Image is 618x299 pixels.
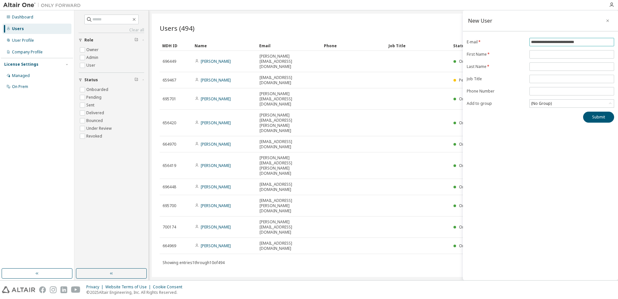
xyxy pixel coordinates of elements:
[260,75,318,85] span: [EMAIL_ADDRESS][DOMAIN_NAME]
[163,225,176,230] span: 700174
[260,155,318,176] span: [PERSON_NAME][EMAIL_ADDRESS][PERSON_NAME][DOMAIN_NAME]
[260,91,318,107] span: [PERSON_NAME][EMAIL_ADDRESS][DOMAIN_NAME]
[86,290,186,295] p: © 2025 Altair Engineering, Inc. All Rights Reserved.
[201,163,231,168] a: [PERSON_NAME]
[39,286,46,293] img: facebook.svg
[86,61,97,69] label: User
[4,62,38,67] div: License Settings
[163,96,176,102] span: 695701
[163,120,176,126] span: 656420
[163,184,176,190] span: 696448
[86,54,100,61] label: Admin
[459,224,481,230] span: Onboarded
[259,40,319,51] div: Email
[583,112,614,123] button: Submit
[468,18,492,23] div: New User
[467,76,526,82] label: Job Title
[459,96,481,102] span: Onboarded
[260,219,318,235] span: [PERSON_NAME][EMAIL_ADDRESS][DOMAIN_NAME]
[163,203,176,208] span: 695700
[134,77,138,83] span: Clear filter
[201,141,231,147] a: [PERSON_NAME]
[260,113,318,133] span: [PERSON_NAME][EMAIL_ADDRESS][PERSON_NAME][DOMAIN_NAME]
[163,59,176,64] span: 696449
[530,100,553,107] div: (No Group)
[86,284,105,290] div: Privacy
[12,50,43,55] div: Company Profile
[467,101,526,106] label: Add to group
[163,142,176,147] span: 664970
[459,120,481,126] span: Onboarded
[260,198,318,214] span: [EMAIL_ADDRESS][PERSON_NAME][DOMAIN_NAME]
[459,203,481,208] span: Onboarded
[2,286,35,293] img: altair_logo.svg
[201,203,231,208] a: [PERSON_NAME]
[60,286,67,293] img: linkedin.svg
[86,86,110,94] label: Onboarded
[201,184,231,190] a: [PERSON_NAME]
[79,33,144,47] button: Role
[530,100,614,107] div: (No Group)
[163,260,225,265] span: Showing entries 1 through 10 of 494
[84,38,93,43] span: Role
[260,54,318,69] span: [PERSON_NAME][EMAIL_ADDRESS][DOMAIN_NAME]
[201,96,231,102] a: [PERSON_NAME]
[79,28,144,33] a: Clear all
[86,46,100,54] label: Owner
[201,59,231,64] a: [PERSON_NAME]
[459,184,481,190] span: Onboarded
[84,77,98,83] span: Status
[389,40,448,51] div: Job Title
[467,64,526,69] label: Last Name
[201,77,231,83] a: [PERSON_NAME]
[459,77,474,83] span: Pending
[201,243,231,249] a: [PERSON_NAME]
[12,15,33,20] div: Dashboard
[71,286,80,293] img: youtube.svg
[260,139,318,149] span: [EMAIL_ADDRESS][DOMAIN_NAME]
[260,182,318,192] span: [EMAIL_ADDRESS][DOMAIN_NAME]
[459,141,481,147] span: Onboarded
[12,26,24,31] div: Users
[50,286,57,293] img: instagram.svg
[153,284,186,290] div: Cookie Consent
[134,38,138,43] span: Clear filter
[260,241,318,251] span: [EMAIL_ADDRESS][DOMAIN_NAME]
[459,163,481,168] span: Onboarded
[163,163,176,168] span: 656419
[79,73,144,87] button: Status
[86,132,103,140] label: Revoked
[467,39,526,45] label: E-mail
[453,40,573,51] div: Status
[160,24,195,33] span: Users (494)
[86,109,105,117] label: Delivered
[162,40,189,51] div: MDH ID
[459,243,481,249] span: Onboarded
[324,40,383,51] div: Phone
[201,224,231,230] a: [PERSON_NAME]
[467,89,526,94] label: Phone Number
[195,40,254,51] div: Name
[86,125,113,132] label: Under Review
[12,84,28,89] div: On Prem
[105,284,153,290] div: Website Terms of Use
[86,101,96,109] label: Sent
[163,78,176,83] span: 659467
[86,117,104,125] label: Bounced
[86,94,103,101] label: Pending
[12,38,34,43] div: User Profile
[459,59,481,64] span: Onboarded
[3,2,84,8] img: Altair One
[163,243,176,249] span: 664969
[12,73,30,78] div: Managed
[467,52,526,57] label: First Name
[201,120,231,126] a: [PERSON_NAME]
